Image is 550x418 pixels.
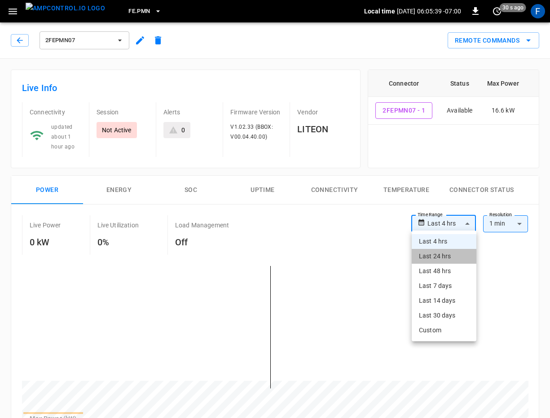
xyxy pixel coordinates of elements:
[412,249,476,264] li: Last 24 hrs
[412,264,476,279] li: Last 48 hrs
[412,234,476,249] li: Last 4 hrs
[412,279,476,293] li: Last 7 days
[412,323,476,338] li: Custom
[412,293,476,308] li: Last 14 days
[412,308,476,323] li: Last 30 days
